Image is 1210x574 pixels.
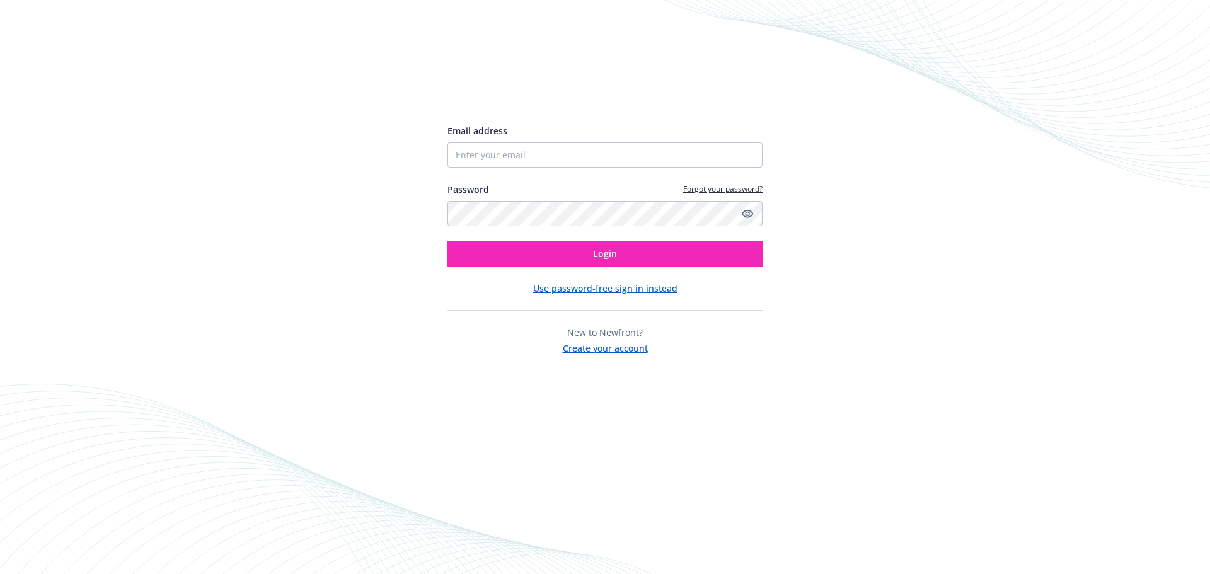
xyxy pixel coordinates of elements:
button: Login [447,241,763,267]
span: Email address [447,125,507,137]
img: Newfront logo [447,79,567,101]
span: Login [593,248,617,260]
label: Password [447,183,489,196]
button: Create your account [563,339,648,355]
a: Forgot your password? [683,183,763,194]
span: New to Newfront? [567,326,643,338]
input: Enter your password [447,201,763,226]
input: Enter your email [447,142,763,168]
a: Show password [740,206,755,221]
button: Use password-free sign in instead [533,282,677,295]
